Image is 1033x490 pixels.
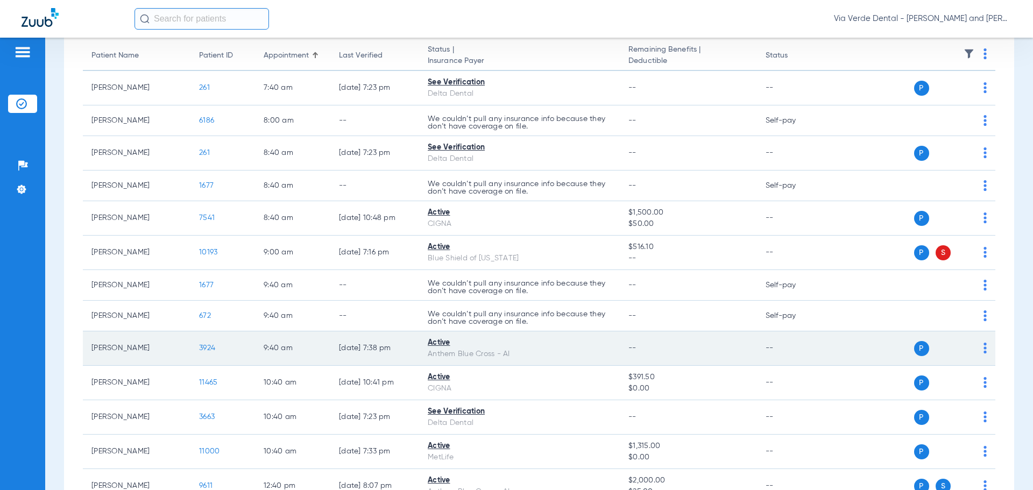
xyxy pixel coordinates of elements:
[83,105,190,136] td: [PERSON_NAME]
[628,281,636,289] span: --
[628,383,748,394] span: $0.00
[757,236,830,270] td: --
[255,435,330,469] td: 10:40 AM
[628,475,748,486] span: $2,000.00
[757,435,830,469] td: --
[428,372,611,383] div: Active
[628,218,748,230] span: $50.00
[255,270,330,301] td: 9:40 AM
[964,48,974,59] img: filter.svg
[628,55,748,67] span: Deductible
[83,171,190,201] td: [PERSON_NAME]
[330,136,419,171] td: [DATE] 7:23 PM
[757,366,830,400] td: --
[984,343,987,353] img: group-dot-blue.svg
[330,331,419,366] td: [DATE] 7:38 PM
[428,475,611,486] div: Active
[330,435,419,469] td: [DATE] 7:33 PM
[628,149,636,157] span: --
[199,84,210,91] span: 261
[757,301,830,331] td: Self-pay
[984,411,987,422] img: group-dot-blue.svg
[757,105,830,136] td: Self-pay
[984,280,987,290] img: group-dot-blue.svg
[255,136,330,171] td: 8:40 AM
[330,171,419,201] td: --
[428,280,611,295] p: We couldn’t pull any insurance info because they don’t have coverage on file.
[199,482,213,489] span: 9611
[83,236,190,270] td: [PERSON_NAME]
[757,71,830,105] td: --
[914,81,929,96] span: P
[199,117,214,124] span: 6186
[428,383,611,394] div: CIGNA
[757,400,830,435] td: --
[199,413,215,421] span: 3663
[428,115,611,130] p: We couldn’t pull any insurance info because they don’t have coverage on file.
[628,452,748,463] span: $0.00
[22,8,59,27] img: Zuub Logo
[83,366,190,400] td: [PERSON_NAME]
[339,50,411,61] div: Last Verified
[255,105,330,136] td: 8:00 AM
[264,50,309,61] div: Appointment
[83,301,190,331] td: [PERSON_NAME]
[428,452,611,463] div: MetLife
[914,410,929,425] span: P
[419,41,620,71] th: Status |
[628,242,748,253] span: $516.10
[83,201,190,236] td: [PERSON_NAME]
[330,400,419,435] td: [DATE] 7:23 PM
[255,236,330,270] td: 9:00 AM
[140,14,150,24] img: Search Icon
[628,84,636,91] span: --
[199,214,215,222] span: 7541
[428,218,611,230] div: CIGNA
[199,182,214,189] span: 1677
[984,48,987,59] img: group-dot-blue.svg
[979,438,1033,490] iframe: Chat Widget
[757,171,830,201] td: Self-pay
[984,212,987,223] img: group-dot-blue.svg
[199,50,246,61] div: Patient ID
[914,375,929,390] span: P
[199,50,233,61] div: Patient ID
[984,377,987,388] img: group-dot-blue.svg
[428,310,611,325] p: We couldn’t pull any insurance info because they don’t have coverage on file.
[628,441,748,452] span: $1,315.00
[914,444,929,459] span: P
[628,372,748,383] span: $391.50
[428,88,611,100] div: Delta Dental
[199,312,211,319] span: 672
[628,207,748,218] span: $1,500.00
[984,147,987,158] img: group-dot-blue.svg
[83,71,190,105] td: [PERSON_NAME]
[255,201,330,236] td: 8:40 AM
[620,41,756,71] th: Remaining Benefits |
[199,344,215,352] span: 3924
[199,149,210,157] span: 261
[628,117,636,124] span: --
[83,270,190,301] td: [PERSON_NAME]
[330,105,419,136] td: --
[628,344,636,352] span: --
[628,312,636,319] span: --
[757,136,830,171] td: --
[914,211,929,226] span: P
[628,253,748,264] span: --
[255,400,330,435] td: 10:40 AM
[914,245,929,260] span: P
[255,71,330,105] td: 7:40 AM
[428,55,611,67] span: Insurance Payer
[984,82,987,93] img: group-dot-blue.svg
[91,50,182,61] div: Patient Name
[757,331,830,366] td: --
[339,50,383,61] div: Last Verified
[330,201,419,236] td: [DATE] 10:48 PM
[264,50,322,61] div: Appointment
[330,236,419,270] td: [DATE] 7:16 PM
[330,301,419,331] td: --
[428,207,611,218] div: Active
[914,146,929,161] span: P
